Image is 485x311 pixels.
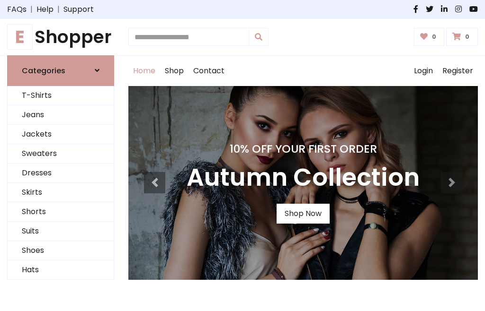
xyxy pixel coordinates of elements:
span: | [27,4,36,15]
a: Skirts [8,183,114,202]
span: | [54,4,63,15]
a: Login [409,56,438,86]
h1: Shopper [7,26,114,48]
a: Help [36,4,54,15]
a: Shop [160,56,189,86]
a: Shoes [8,241,114,260]
a: Dresses [8,164,114,183]
a: Register [438,56,478,86]
a: Shop Now [277,204,330,224]
a: FAQs [7,4,27,15]
a: Shorts [8,202,114,222]
a: Sweaters [8,144,114,164]
a: Contact [189,56,229,86]
a: Support [63,4,94,15]
a: EShopper [7,26,114,48]
a: Home [128,56,160,86]
a: Suits [8,222,114,241]
span: 0 [430,33,439,41]
h4: 10% Off Your First Order [187,142,420,155]
a: Jeans [8,105,114,125]
a: Categories [7,55,114,86]
h6: Categories [22,66,65,75]
a: T-Shirts [8,86,114,105]
a: Hats [8,260,114,280]
h3: Autumn Collection [187,163,420,192]
span: E [7,24,33,50]
a: 0 [414,28,445,46]
span: 0 [463,33,472,41]
a: 0 [446,28,478,46]
a: Jackets [8,125,114,144]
